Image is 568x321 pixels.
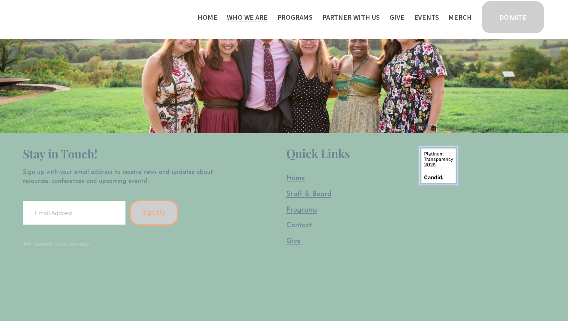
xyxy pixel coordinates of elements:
a: Give [389,11,404,24]
img: 9878580 [418,145,459,187]
a: Give [286,236,301,246]
span: Contact [286,222,312,229]
input: Email Address [23,201,126,225]
a: Merch [448,11,471,24]
h2: Stay in Touch! [23,145,238,162]
a: Home [286,173,305,183]
p: Sign up with your email address to receive news and updates about resources, conferences and upco... [23,168,238,185]
span: Who We Are [227,12,267,23]
a: Staff & Board [286,189,332,199]
a: Home [197,11,217,24]
span: Quick Links [286,145,350,161]
span: Staff & Board [286,190,332,198]
button: Previous Slide [8,47,18,59]
span: Programs [277,12,313,23]
a: folder dropdown [322,11,380,24]
a: folder dropdown [277,11,313,24]
a: Contact [286,221,312,231]
a: We respect your privacy. [23,241,90,247]
a: folder dropdown [227,11,267,24]
span: Partner With Us [322,12,380,23]
span: Give [286,238,301,245]
a: Programs [286,205,317,215]
span: Sign Up [142,209,165,216]
span: Programs [286,206,317,214]
button: Next Slide [550,47,560,59]
button: Sign Up [129,200,178,226]
span: Home [286,175,305,182]
a: Events [414,11,439,24]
